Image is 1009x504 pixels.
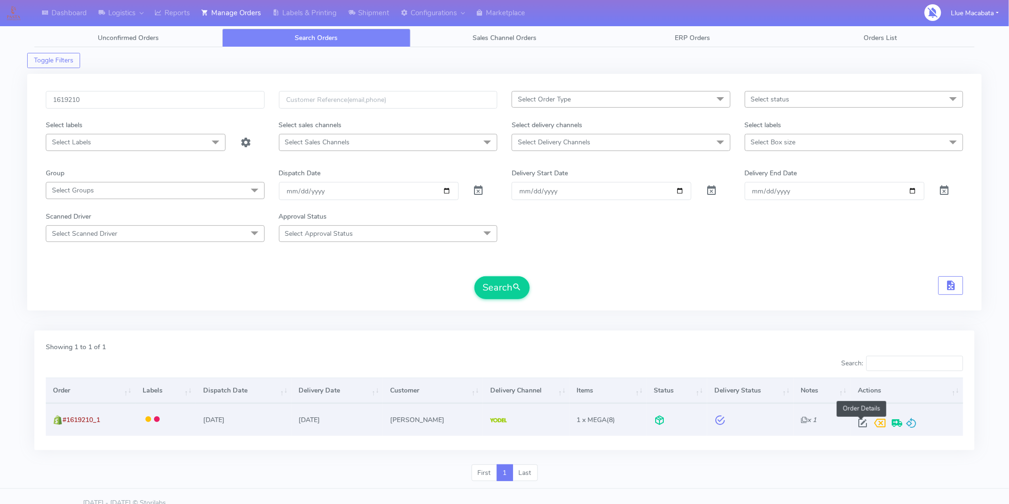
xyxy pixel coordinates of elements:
span: Select Scanned Driver [52,229,117,238]
button: Search [474,276,530,299]
span: Select Sales Channels [285,138,350,147]
th: Actions: activate to sort column ascending [851,378,963,403]
th: Customer: activate to sort column ascending [383,378,483,403]
td: [PERSON_NAME] [383,403,483,435]
i: x 1 [801,415,817,424]
th: Delivery Channel: activate to sort column ascending [483,378,570,403]
th: Delivery Date: activate to sort column ascending [291,378,383,403]
label: Select delivery channels [512,120,582,130]
span: Select status [751,95,790,104]
span: #1619210_1 [62,415,100,424]
span: (8) [577,415,616,424]
td: [DATE] [196,403,291,435]
span: Select Labels [52,138,91,147]
span: Select Box size [751,138,796,147]
span: Search Orders [295,33,338,42]
th: Dispatch Date: activate to sort column ascending [196,378,291,403]
label: Showing 1 to 1 of 1 [46,342,106,352]
span: Unconfirmed Orders [98,33,159,42]
a: 1 [497,464,513,482]
th: Notes: activate to sort column ascending [794,378,851,403]
label: Delivery Start Date [512,168,568,178]
label: Approval Status [279,212,327,222]
span: Select Groups [52,186,94,195]
span: Sales Channel Orders [473,33,536,42]
label: Select labels [745,120,782,130]
ul: Tabs [34,29,975,47]
label: Dispatch Date [279,168,321,178]
img: shopify.png [53,415,62,425]
input: Order Id [46,91,265,109]
span: Orders List [864,33,897,42]
td: [DATE] [291,403,383,435]
img: Yodel [490,418,507,423]
th: Delivery Status: activate to sort column ascending [707,378,794,403]
span: Select Order Type [518,95,571,104]
th: Items: activate to sort column ascending [570,378,647,403]
label: Select labels [46,120,82,130]
th: Status: activate to sort column ascending [647,378,707,403]
span: Select Approval Status [285,229,353,238]
button: Llue Macabata [944,3,1006,23]
input: Search: [866,356,963,371]
input: Customer Reference(email,phone) [279,91,498,109]
span: ERP Orders [675,33,710,42]
label: Group [46,168,64,178]
label: Select sales channels [279,120,342,130]
label: Search: [841,356,963,371]
span: 1 x MEGA [577,415,607,424]
label: Delivery End Date [745,168,797,178]
span: Select Delivery Channels [518,138,590,147]
th: Order: activate to sort column ascending [46,378,135,403]
th: Labels: activate to sort column ascending [135,378,196,403]
label: Scanned Driver [46,212,91,222]
button: Toggle Filters [27,53,80,68]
